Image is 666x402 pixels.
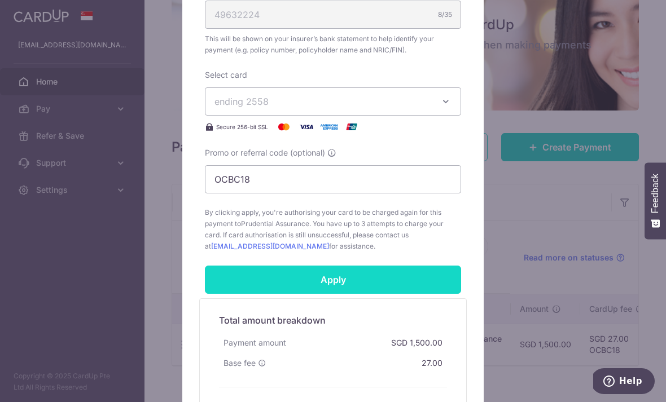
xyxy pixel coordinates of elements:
input: Apply [205,266,461,294]
img: American Express [318,120,340,134]
span: This will be shown on your insurer’s bank statement to help identify your payment (e.g. policy nu... [205,33,461,56]
div: 8/35 [438,9,452,20]
div: SGD 1,500.00 [387,333,447,353]
span: Prudential Assurance [241,219,309,228]
div: Payment amount [219,333,291,353]
span: Promo or referral code (optional) [205,147,325,158]
span: Feedback [650,174,660,213]
img: Visa [295,120,318,134]
div: 27.00 [417,353,447,373]
label: Select card [205,69,247,81]
span: Base fee [224,357,256,369]
span: ending 2558 [214,96,269,107]
button: Feedback - Show survey [645,162,666,239]
span: By clicking apply, you're authorising your card to be charged again for this payment to . You hav... [205,207,461,252]
iframe: Opens a widget where you can find more information [593,368,655,396]
img: Mastercard [273,120,295,134]
a: [EMAIL_ADDRESS][DOMAIN_NAME] [211,242,329,250]
button: ending 2558 [205,87,461,116]
span: Secure 256-bit SSL [216,122,268,131]
h5: Total amount breakdown [219,313,447,327]
img: UnionPay [340,120,363,134]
